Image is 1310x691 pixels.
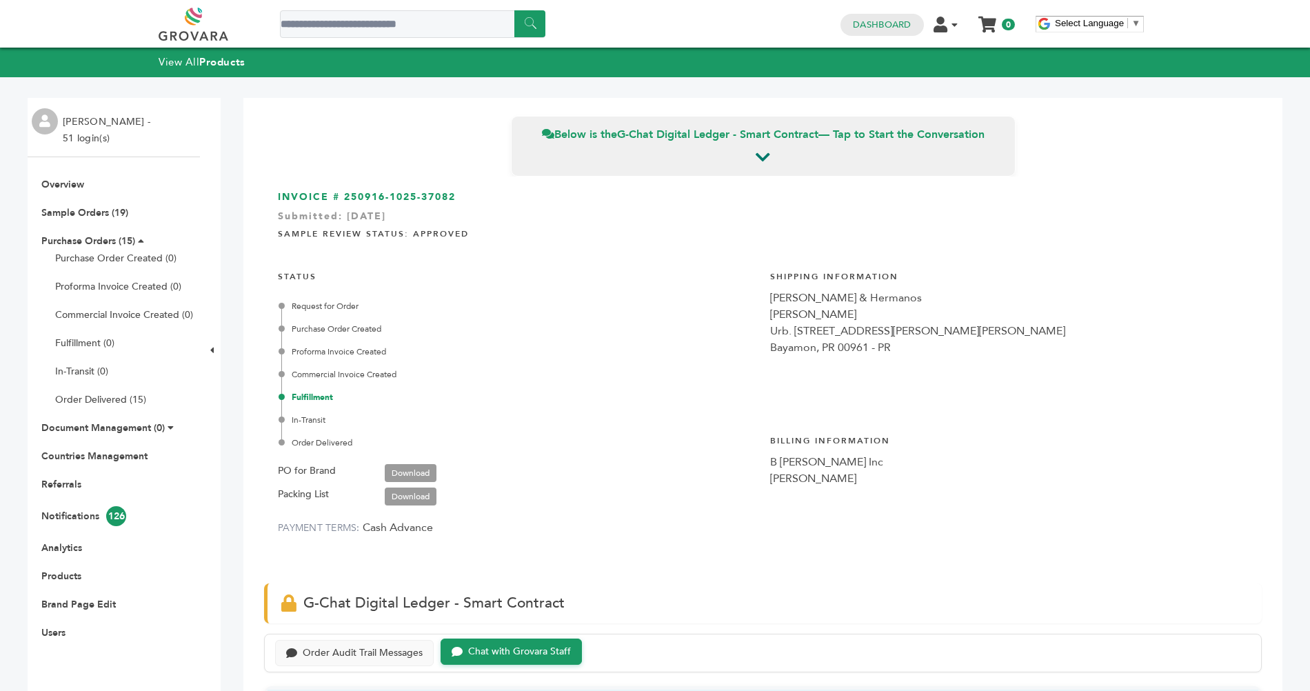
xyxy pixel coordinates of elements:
[41,541,82,554] a: Analytics
[55,280,181,293] a: Proforma Invoice Created (0)
[770,261,1249,290] h4: Shipping Information
[41,421,165,434] a: Document Management (0)
[281,368,756,381] div: Commercial Invoice Created
[853,19,911,31] a: Dashboard
[55,365,108,378] a: In-Transit (0)
[770,306,1249,323] div: [PERSON_NAME]
[1055,18,1124,28] span: Select Language
[303,648,423,659] div: Order Audit Trail Messages
[55,393,146,406] a: Order Delivered (15)
[281,437,756,449] div: Order Delivered
[770,425,1249,454] h4: Billing Information
[41,626,65,639] a: Users
[1055,18,1140,28] a: Select Language​
[278,521,360,534] label: PAYMENT TERMS:
[41,450,148,463] a: Countries Management
[159,55,245,69] a: View AllProducts
[770,290,1249,306] div: [PERSON_NAME] & Hermanos
[41,234,135,248] a: Purchase Orders (15)
[770,470,1249,487] div: [PERSON_NAME]
[617,127,818,142] strong: G-Chat Digital Ledger - Smart Contract
[770,454,1249,470] div: B [PERSON_NAME] Inc
[106,506,126,526] span: 126
[55,337,114,350] a: Fulfillment (0)
[281,391,756,403] div: Fulfillment
[280,10,545,38] input: Search a product or brand...
[278,190,1248,204] h3: INVOICE # 250916-1025-37082
[32,108,58,134] img: profile.png
[41,206,128,219] a: Sample Orders (19)
[281,300,756,312] div: Request for Order
[385,488,436,505] a: Download
[385,464,436,482] a: Download
[303,593,565,613] span: G-Chat Digital Ledger - Smart Contract
[542,127,985,142] span: Below is the — Tap to Start the Conversation
[41,570,81,583] a: Products
[1131,18,1140,28] span: ▼
[770,323,1249,339] div: Urb. [STREET_ADDRESS][PERSON_NAME][PERSON_NAME]
[199,55,245,69] strong: Products
[281,323,756,335] div: Purchase Order Created
[278,486,329,503] label: Packing List
[278,210,1248,230] div: Submitted: [DATE]
[55,308,193,321] a: Commercial Invoice Created (0)
[278,261,756,290] h4: STATUS
[770,339,1249,356] div: Bayamon, PR 00961 - PR
[63,114,154,147] li: [PERSON_NAME] - 51 login(s)
[281,345,756,358] div: Proforma Invoice Created
[1002,19,1015,30] span: 0
[1127,18,1128,28] span: ​
[980,12,996,27] a: My Cart
[41,178,84,191] a: Overview
[55,252,177,265] a: Purchase Order Created (0)
[468,646,571,658] div: Chat with Grovara Staff
[41,598,116,611] a: Brand Page Edit
[41,510,126,523] a: Notifications126
[278,463,336,479] label: PO for Brand
[41,478,81,491] a: Referrals
[281,414,756,426] div: In-Transit
[278,218,1248,247] h4: Sample Review Status: Approved
[363,520,433,535] span: Cash Advance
